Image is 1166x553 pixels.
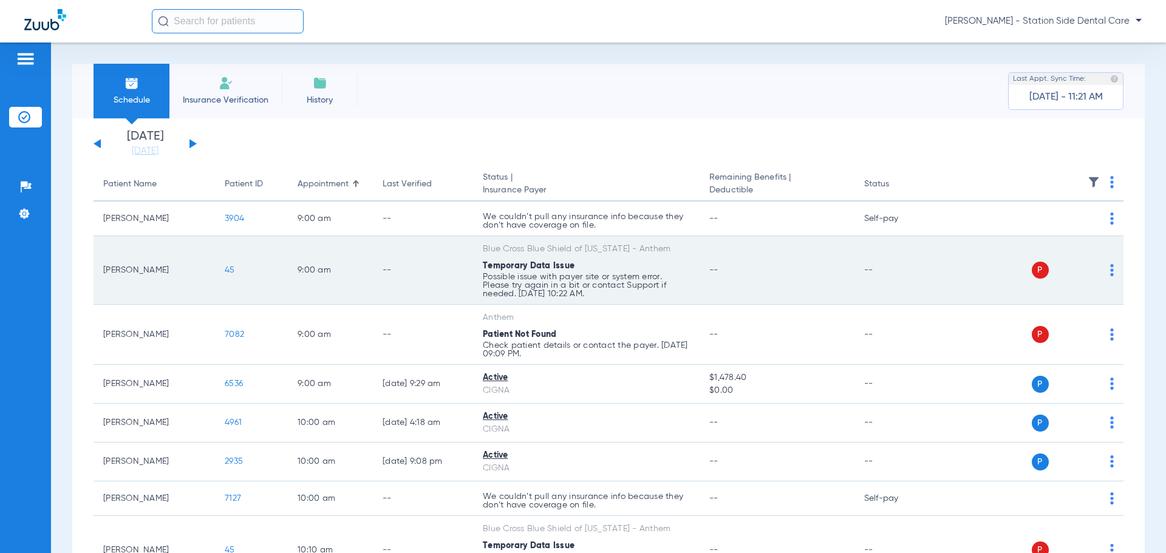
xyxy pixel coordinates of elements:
span: 7082 [225,330,244,339]
img: group-dot-blue.svg [1110,212,1114,225]
span: [PERSON_NAME] - Station Side Dental Care [945,15,1142,27]
td: 10:00 AM [288,404,373,443]
span: P [1032,453,1049,470]
td: [PERSON_NAME] [94,481,215,516]
li: [DATE] [109,131,182,157]
td: Self-pay [854,481,936,516]
img: filter.svg [1088,176,1100,188]
td: [PERSON_NAME] [94,236,215,305]
span: -- [709,494,718,503]
div: Patient ID [225,178,263,191]
div: Patient ID [225,178,278,191]
img: group-dot-blue.svg [1110,455,1114,467]
span: Temporary Data Issue [483,262,574,270]
span: 45 [225,266,235,274]
td: 10:00 AM [288,443,373,481]
img: last sync help info [1110,75,1119,83]
p: Possible issue with payer site or system error. Please try again in a bit or contact Support if n... [483,273,690,298]
span: $1,478.40 [709,371,844,384]
td: [PERSON_NAME] [94,365,215,404]
div: CIGNA [483,423,690,436]
div: Appointment [298,178,363,191]
div: Last Verified [383,178,463,191]
td: [PERSON_NAME] [94,443,215,481]
td: Self-pay [854,202,936,236]
div: Patient Name [103,178,205,191]
td: -- [854,236,936,305]
span: 4961 [225,418,242,427]
span: [DATE] - 11:21 AM [1029,91,1103,103]
td: [DATE] 9:08 PM [373,443,473,481]
p: We couldn’t pull any insurance info because they don’t have coverage on file. [483,212,690,229]
span: Deductible [709,184,844,197]
span: Temporary Data Issue [483,541,574,550]
td: -- [854,365,936,404]
img: group-dot-blue.svg [1110,328,1114,341]
td: -- [373,481,473,516]
td: -- [854,305,936,365]
span: 7127 [225,494,241,503]
span: Patient Not Found [483,330,556,339]
p: We couldn’t pull any insurance info because they don’t have coverage on file. [483,492,690,509]
td: [DATE] 9:29 AM [373,365,473,404]
div: Blue Cross Blue Shield of [US_STATE] - Anthem [483,523,690,535]
span: -- [709,330,718,339]
span: P [1032,326,1049,343]
img: Search Icon [158,16,169,27]
img: History [313,76,327,90]
span: 3904 [225,214,244,223]
img: group-dot-blue.svg [1110,264,1114,276]
span: -- [709,214,718,223]
th: Remaining Benefits | [700,168,854,202]
td: -- [373,236,473,305]
a: [DATE] [109,145,182,157]
span: -- [709,457,718,466]
span: 2935 [225,457,243,466]
td: 10:00 AM [288,481,373,516]
td: [DATE] 4:18 AM [373,404,473,443]
div: Anthem [483,311,690,324]
span: $0.00 [709,384,844,397]
span: 6536 [225,379,243,388]
p: Check patient details or contact the payer. [DATE] 09:09 PM. [483,341,690,358]
td: -- [854,404,936,443]
div: Active [483,410,690,423]
div: Last Verified [383,178,432,191]
span: P [1032,415,1049,432]
span: P [1032,376,1049,393]
td: -- [854,443,936,481]
img: group-dot-blue.svg [1110,176,1114,188]
td: 9:00 AM [288,236,373,305]
th: Status [854,168,936,202]
span: History [291,94,349,106]
td: [PERSON_NAME] [94,305,215,365]
span: Insurance Payer [483,184,690,197]
td: 9:00 AM [288,365,373,404]
span: -- [709,418,718,427]
div: Appointment [298,178,349,191]
span: P [1032,262,1049,279]
span: Last Appt. Sync Time: [1013,73,1086,85]
div: Blue Cross Blue Shield of [US_STATE] - Anthem [483,243,690,256]
td: 9:00 AM [288,202,373,236]
td: -- [373,305,473,365]
div: Patient Name [103,178,157,191]
th: Status | [473,168,700,202]
img: group-dot-blue.svg [1110,416,1114,429]
span: -- [709,266,718,274]
td: [PERSON_NAME] [94,202,215,236]
img: group-dot-blue.svg [1110,492,1114,504]
img: Schedule [124,76,139,90]
span: Insurance Verification [179,94,273,106]
input: Search for patients [152,9,304,33]
td: [PERSON_NAME] [94,404,215,443]
div: Active [483,449,690,462]
td: -- [373,202,473,236]
img: group-dot-blue.svg [1110,378,1114,390]
td: 9:00 AM [288,305,373,365]
span: Schedule [103,94,160,106]
div: CIGNA [483,384,690,397]
img: Zuub Logo [24,9,66,30]
div: CIGNA [483,462,690,475]
img: hamburger-icon [16,52,35,66]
